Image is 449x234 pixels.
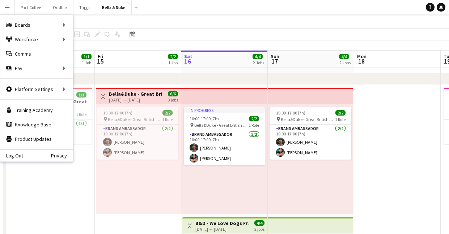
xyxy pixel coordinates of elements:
[184,107,265,113] div: In progress
[97,107,178,160] app-job-card: 10:00-17:00 (7h)2/2 Bella&Duke - Great British Motorshow1 RoleBrand Ambassador2/210:00-17:00 (7h)...
[168,60,178,65] div: 1 Job
[270,57,279,65] span: 17
[0,32,73,47] div: Workforce
[168,54,178,59] span: 2/2
[183,57,192,65] span: 16
[51,153,73,159] a: Privacy
[0,18,73,32] div: Boards
[195,226,249,232] div: [DATE] → [DATE]
[270,107,351,160] app-job-card: 10:00-17:00 (7h)2/2 Bella&Duke - Great British Motorshow1 RoleBrand Ambassador2/210:00-17:00 (7h)...
[335,117,346,122] span: 1 Role
[357,53,367,60] span: Mon
[271,53,279,60] span: Sun
[109,91,163,97] h3: Bella&Duke - Great British Motorshow
[253,60,264,65] div: 2 Jobs
[195,220,249,226] h3: B&D - We Love Dogs Framlingham
[82,60,91,65] div: 1 Job
[184,130,265,165] app-card-role: Brand Ambassador2/210:00-17:00 (7h)[PERSON_NAME][PERSON_NAME]
[253,54,263,59] span: 4/4
[356,57,367,65] span: 18
[276,110,305,116] span: 10:00-17:00 (7h)
[96,0,132,14] button: Bella & Duke
[168,91,178,96] span: 6/6
[97,125,178,160] app-card-role: Brand Ambassador2/210:00-17:00 (7h)[PERSON_NAME][PERSON_NAME]
[0,132,73,146] a: Product Updates
[109,97,163,103] div: [DATE] → [DATE]
[98,53,103,60] span: Fri
[97,57,103,65] span: 15
[0,47,73,61] a: Comms
[81,54,92,59] span: 1/1
[162,110,173,116] span: 2/2
[281,117,335,122] span: Bella&Duke - Great British Motorshow
[15,0,47,14] button: Pact Coffee
[0,153,23,159] a: Log Out
[76,92,86,97] span: 1/1
[73,0,96,14] button: Tuggs
[190,116,219,121] span: 10:00-17:00 (7h)
[0,82,73,96] div: Platform Settings
[184,53,192,60] span: Sat
[0,117,73,132] a: Knowledge Base
[249,116,259,121] span: 2/2
[103,110,132,116] span: 10:00-17:00 (7h)
[339,54,349,59] span: 4/4
[47,0,73,14] button: Oddbox
[184,107,265,165] app-job-card: In progress10:00-17:00 (7h)2/2 Bella&Duke - Great British Motorshow1 RoleBrand Ambassador2/210:00...
[108,117,162,122] span: Bella&Duke - Great British Motorshow
[76,112,86,117] span: 1 Role
[162,117,173,122] span: 1 Role
[0,103,73,117] a: Training Academy
[249,122,259,128] span: 1 Role
[339,60,351,65] div: 2 Jobs
[254,220,264,226] span: 4/4
[168,96,178,103] div: 3 jobs
[270,125,351,160] app-card-role: Brand Ambassador2/210:00-17:00 (7h)[PERSON_NAME][PERSON_NAME]
[194,122,249,128] span: Bella&Duke - Great British Motorshow
[254,226,264,232] div: 2 jobs
[0,61,73,75] div: Pay
[335,110,346,116] span: 2/2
